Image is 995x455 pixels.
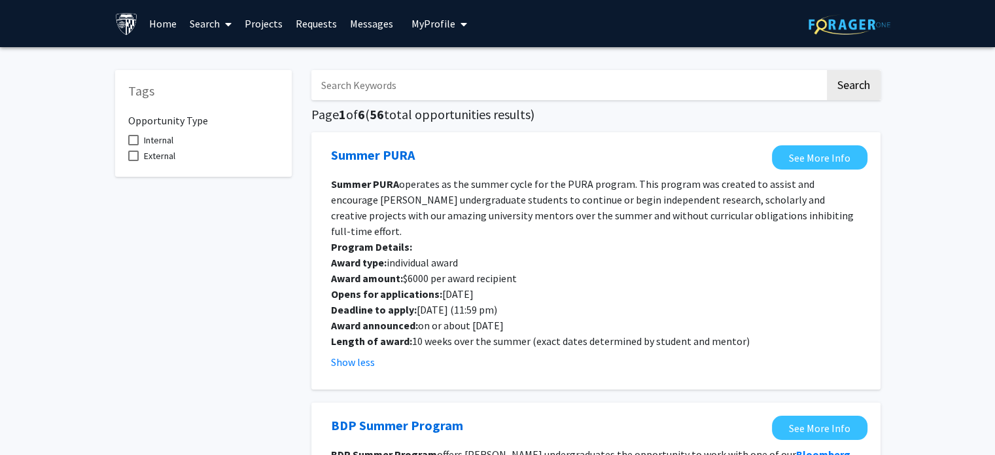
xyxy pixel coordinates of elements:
[809,14,890,35] img: ForagerOne Logo
[370,106,384,122] span: 56
[128,83,279,99] h5: Tags
[331,318,861,333] p: on or about [DATE]
[10,396,56,445] iframe: Chat
[331,177,854,238] span: operates as the summer cycle for the PURA program. This program was created to assist and encoura...
[331,287,442,300] strong: Opens for applications:
[183,1,238,46] a: Search
[339,106,346,122] span: 1
[331,354,375,370] button: Show less
[331,177,399,191] strong: Summer PURA
[331,255,861,270] p: individual award
[331,319,418,332] strong: Award announced:
[311,70,825,100] input: Search Keywords
[128,104,279,127] h6: Opportunity Type
[827,70,881,100] button: Search
[331,333,861,349] p: 10 weeks over the summer (exact dates determined by student and mentor)
[238,1,289,46] a: Projects
[115,12,138,35] img: Johns Hopkins University Logo
[343,1,400,46] a: Messages
[331,272,403,285] strong: Award amount:
[331,335,412,348] strong: Length of award:
[331,302,861,318] p: [DATE] (11:59 pm)
[772,416,867,440] a: Opens in a new tab
[331,270,861,286] p: $6000 per award recipient
[289,1,343,46] a: Requests
[331,256,387,269] strong: Award type:
[331,240,412,253] strong: Program Details:
[331,286,861,302] p: [DATE]
[772,145,867,170] a: Opens in a new tab
[358,106,365,122] span: 6
[144,132,173,148] span: Internal
[331,303,417,316] strong: Deadline to apply:
[311,107,881,122] h5: Page of ( total opportunities results)
[331,416,463,435] a: Opens in a new tab
[144,148,175,164] span: External
[331,145,415,165] a: Opens in a new tab
[143,1,183,46] a: Home
[411,17,455,30] span: My Profile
